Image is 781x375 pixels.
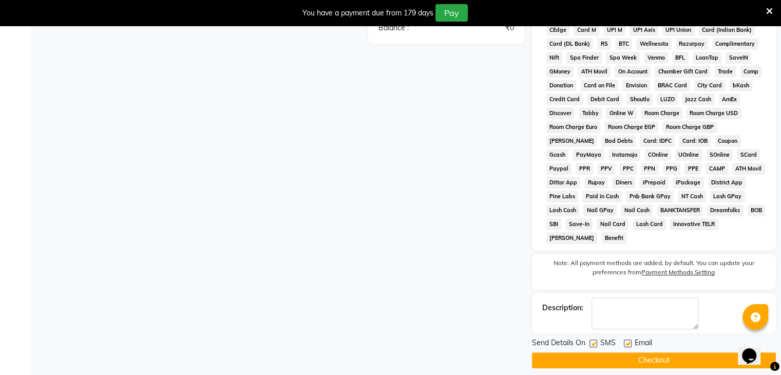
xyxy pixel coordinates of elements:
span: ATH Movil [732,163,765,175]
span: Room Charge GBP [662,121,717,133]
span: Card: IDFC [640,135,675,147]
span: LoanTap [693,52,722,64]
span: Spa Finder [566,52,602,64]
div: Balance : [371,23,446,33]
span: Nail Card [597,218,628,230]
span: Paid in Cash [582,191,622,202]
span: Spa Week [606,52,640,64]
span: Send Details On [532,338,585,350]
span: UPI M [603,24,625,36]
span: UPI Union [662,24,695,36]
span: Credit Card [546,93,583,105]
span: LUZO [657,93,678,105]
span: Rupay [584,177,608,189]
span: [PERSON_NAME] [546,135,598,147]
label: Payment Methods Setting [641,268,715,277]
span: AmEx [719,93,740,105]
span: Dreamfolks [707,204,744,216]
span: COnline [644,149,671,161]
div: Description: [542,303,583,313]
span: Nail GPay [583,204,617,216]
span: ATH Movil [578,66,611,78]
span: PPR [576,163,593,175]
span: Wellnessta [636,38,672,50]
span: Card M [574,24,599,36]
span: Pnb Bank GPay [626,191,674,202]
span: Tabby [579,107,602,119]
span: Lash GPay [710,191,745,202]
span: Gcash [546,149,569,161]
span: PayMaya [573,149,604,161]
button: Pay [435,4,468,22]
span: Venmo [644,52,668,64]
label: Note: All payment methods are added, by default. You can update your preferences from [542,258,766,281]
span: Online W [606,107,637,119]
span: CAMP [706,163,728,175]
span: Dittor App [546,177,581,189]
span: Debit Card [587,93,622,105]
span: Room Charge Euro [546,121,601,133]
span: Bad Debts [601,135,636,147]
span: Lash Cash [546,204,580,216]
span: UOnline [675,149,702,161]
span: Donation [546,80,577,91]
span: [PERSON_NAME] [546,232,598,244]
div: ₹0 [446,23,522,33]
span: CEdge [546,24,570,36]
span: Room Charge EGP [604,121,658,133]
span: Chamber Gift Card [655,66,711,78]
span: PPE [684,163,701,175]
button: Checkout [532,352,776,368]
span: Coupon [715,135,741,147]
span: Complimentary [712,38,758,50]
span: Envision [622,80,650,91]
span: BOB [748,204,766,216]
span: Room Charge [641,107,682,119]
span: Trade [715,66,736,78]
span: City Card [694,80,726,91]
span: SBI [546,218,562,230]
span: BFL [672,52,689,64]
span: SCard [737,149,760,161]
span: Save-In [565,218,593,230]
span: Card on File [580,80,618,91]
span: Discover [546,107,575,119]
span: SMS [600,338,616,350]
span: bKash [730,80,753,91]
span: BRAC Card [654,80,690,91]
span: Benefit [601,232,626,244]
span: GMoney [546,66,574,78]
span: NT Cash [678,191,706,202]
span: On Account [615,66,651,78]
span: Paypal [546,163,572,175]
span: PPC [619,163,637,175]
span: Email [635,338,652,350]
span: Pine Labs [546,191,579,202]
span: Comp [740,66,762,78]
span: Razorpay [676,38,708,50]
span: SOnline [707,149,733,161]
span: RS [597,38,611,50]
span: Nift [546,52,563,64]
span: iPrepaid [639,177,669,189]
span: Card (DL Bank) [546,38,594,50]
span: Lash Card [633,218,666,230]
span: District App [708,177,746,189]
span: Diners [612,177,635,189]
span: Shoutlo [626,93,653,105]
span: UPI Axis [630,24,658,36]
span: Card: IOB [679,135,711,147]
span: BANKTANSFER [657,204,703,216]
iframe: chat widget [738,334,771,365]
span: PPN [641,163,659,175]
span: iPackage [673,177,704,189]
span: PPV [597,163,615,175]
span: Nail Cash [621,204,653,216]
span: Jazz Cash [682,93,715,105]
span: Instamojo [608,149,640,161]
span: SaveIN [726,52,751,64]
div: You have a payment due from 179 days [302,8,433,18]
span: PPG [663,163,681,175]
span: Room Charge USD [687,107,741,119]
span: Innovative TELR [670,218,718,230]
